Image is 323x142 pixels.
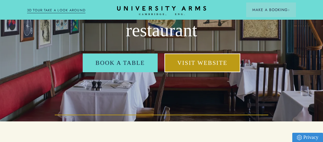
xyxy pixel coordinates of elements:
img: Arrow icon [288,9,290,11]
span: Make a Booking [252,7,290,13]
a: Visit Website [164,53,240,72]
button: Make a BookingArrow icon [246,2,296,17]
a: Home [117,6,206,16]
a: Privacy [292,133,323,142]
a: 3D TOUR:TAKE A LOOK AROUND [27,8,86,13]
a: Book a table [83,53,158,72]
img: Privacy [297,135,302,140]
